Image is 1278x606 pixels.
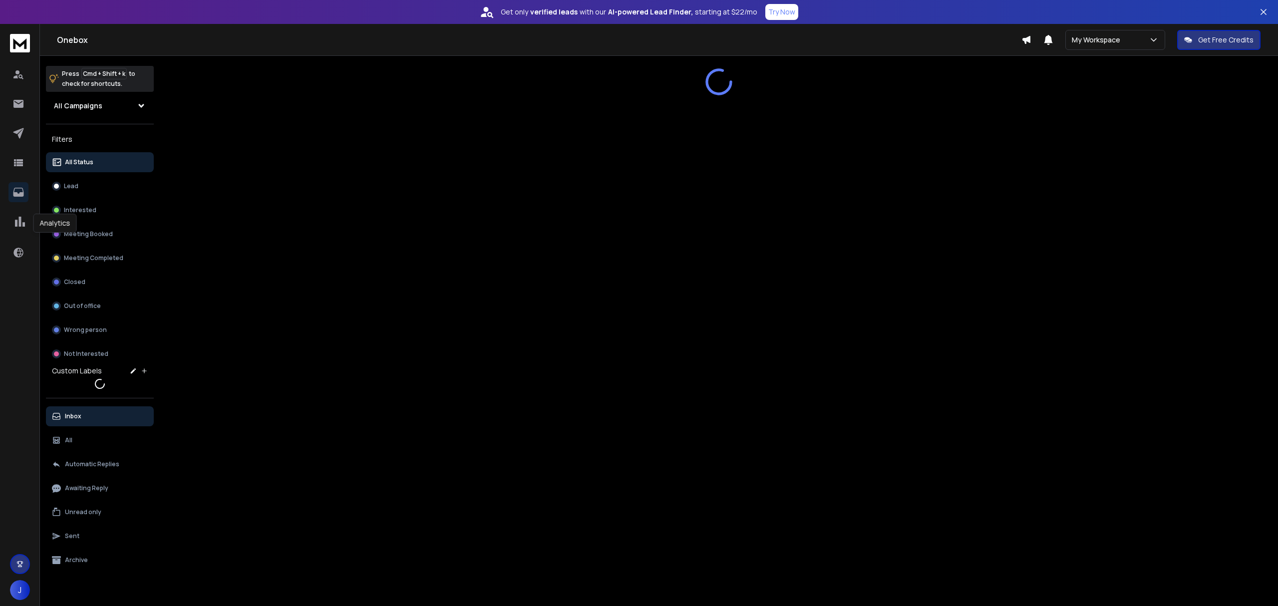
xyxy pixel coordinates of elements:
[65,158,93,166] p: All Status
[64,326,107,334] p: Wrong person
[46,176,154,196] button: Lead
[768,7,795,17] p: Try Now
[57,34,1021,46] h1: Onebox
[81,68,127,79] span: Cmd + Shift + k
[46,550,154,570] button: Archive
[1072,35,1124,45] p: My Workspace
[65,460,119,468] p: Automatic Replies
[765,4,798,20] button: Try Now
[62,69,135,89] p: Press to check for shortcuts.
[65,412,81,420] p: Inbox
[46,502,154,522] button: Unread only
[608,7,693,17] strong: AI-powered Lead Finder,
[46,430,154,450] button: All
[1177,30,1261,50] button: Get Free Credits
[65,508,101,516] p: Unread only
[46,296,154,316] button: Out of office
[46,132,154,146] h3: Filters
[64,350,108,358] p: Not Interested
[64,206,96,214] p: Interested
[65,484,108,492] p: Awaiting Reply
[46,478,154,498] button: Awaiting Reply
[46,248,154,268] button: Meeting Completed
[10,580,30,600] button: J
[530,7,578,17] strong: verified leads
[64,254,123,262] p: Meeting Completed
[65,556,88,564] p: Archive
[64,302,101,310] p: Out of office
[54,101,102,111] h1: All Campaigns
[46,320,154,340] button: Wrong person
[64,182,78,190] p: Lead
[46,526,154,546] button: Sent
[33,214,77,233] div: Analytics
[64,230,113,238] p: Meeting Booked
[52,366,102,376] h3: Custom Labels
[65,436,72,444] p: All
[46,152,154,172] button: All Status
[46,344,154,364] button: Not Interested
[46,272,154,292] button: Closed
[65,532,79,540] p: Sent
[46,454,154,474] button: Automatic Replies
[1198,35,1254,45] p: Get Free Credits
[501,7,757,17] p: Get only with our starting at $22/mo
[46,200,154,220] button: Interested
[10,34,30,52] img: logo
[46,96,154,116] button: All Campaigns
[46,406,154,426] button: Inbox
[64,278,85,286] p: Closed
[46,224,154,244] button: Meeting Booked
